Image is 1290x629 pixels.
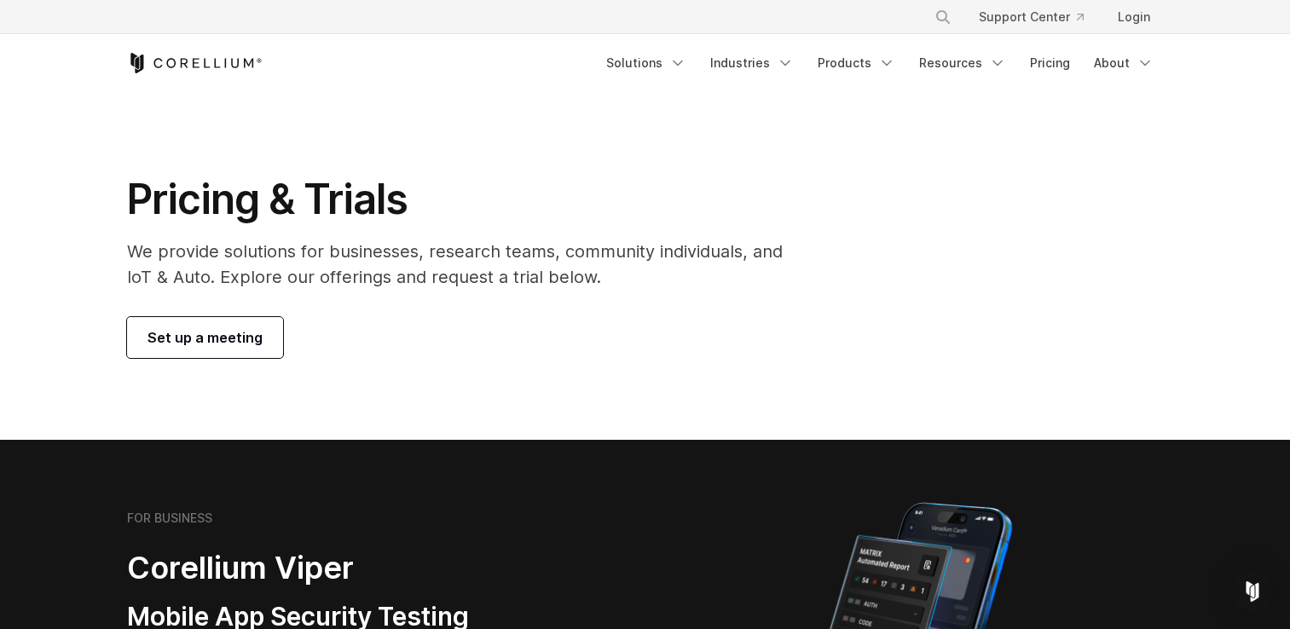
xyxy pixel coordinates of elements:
a: Pricing [1020,48,1080,78]
a: Support Center [965,2,1097,32]
a: Set up a meeting [127,317,283,358]
a: Solutions [596,48,697,78]
div: Navigation Menu [596,48,1164,78]
a: Products [807,48,905,78]
p: We provide solutions for businesses, research teams, community individuals, and IoT & Auto. Explo... [127,239,807,290]
div: Navigation Menu [914,2,1164,32]
h1: Pricing & Trials [127,174,807,225]
h6: FOR BUSINESS [127,511,212,526]
a: Login [1104,2,1164,32]
a: Resources [909,48,1016,78]
a: Corellium Home [127,53,263,73]
a: Industries [700,48,804,78]
a: About [1084,48,1164,78]
button: Search [928,2,958,32]
span: Set up a meeting [148,327,263,348]
h2: Corellium Viper [127,549,564,587]
div: Open Intercom Messenger [1232,571,1273,612]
